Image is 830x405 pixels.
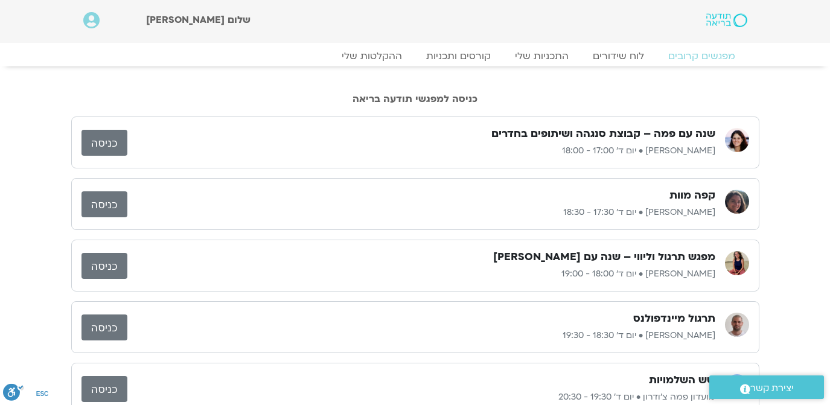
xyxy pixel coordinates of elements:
a: יצירת קשר [709,375,824,399]
nav: Menu [83,50,747,62]
a: לוח שידורים [581,50,656,62]
h3: שש השלמויות [649,373,715,387]
a: קורסים ותכניות [414,50,503,62]
a: ההקלטות שלי [330,50,414,62]
a: התכניות שלי [503,50,581,62]
a: כניסה [81,130,127,156]
p: [PERSON_NAME] • יום ד׳ 18:30 - 19:30 [127,328,715,343]
p: מועדון פמה צ'ודרון • יום ד׳ 19:30 - 20:30 [127,390,715,404]
h2: כניסה למפגשי תודעה בריאה [71,94,759,104]
p: [PERSON_NAME] • יום ד׳ 17:30 - 18:30 [127,205,715,220]
h3: שנה עם פמה – קבוצת סנגהה ושיתופים בחדרים [491,127,715,141]
a: כניסה [81,314,127,340]
a: כניסה [81,253,127,279]
h3: מפגש תרגול וליווי – שנה עם [PERSON_NAME] [493,250,715,264]
a: כניסה [81,191,127,217]
h3: קפה מוות [669,188,715,203]
h3: תרגול מיינדפולנס [633,311,715,326]
img: מליסה בר-אילן [725,251,749,275]
a: כניסה [81,376,127,402]
span: יצירת קשר [750,380,794,397]
p: [PERSON_NAME] • יום ד׳ 17:00 - 18:00 [127,144,715,158]
img: דקל קנטי [725,313,749,337]
span: שלום [PERSON_NAME] [146,13,251,27]
img: קרן גל [725,190,749,214]
a: מפגשים קרובים [656,50,747,62]
p: [PERSON_NAME] • יום ד׳ 18:00 - 19:00 [127,267,715,281]
img: מיכל גורל [725,128,749,152]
